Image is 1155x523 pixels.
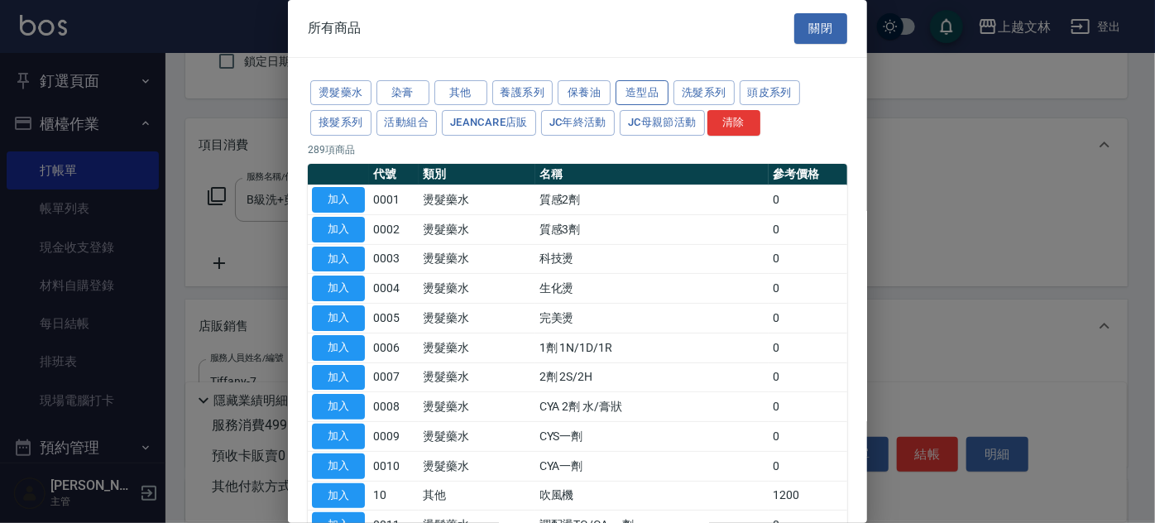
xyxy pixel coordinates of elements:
[535,362,769,392] td: 2劑 2S/2H
[312,394,365,420] button: 加入
[312,305,365,331] button: 加入
[312,483,365,509] button: 加入
[419,481,534,511] td: 其他
[369,244,419,274] td: 0003
[769,244,847,274] td: 0
[369,214,419,244] td: 0002
[535,164,769,185] th: 名稱
[369,274,419,304] td: 0004
[535,304,769,333] td: 完美燙
[310,80,371,106] button: 燙髮藥水
[419,185,534,215] td: 燙髮藥水
[369,392,419,422] td: 0008
[769,422,847,452] td: 0
[769,304,847,333] td: 0
[673,80,735,106] button: 洗髮系列
[535,244,769,274] td: 科技燙
[419,214,534,244] td: 燙髮藥水
[769,214,847,244] td: 0
[535,214,769,244] td: 質感3劑
[535,274,769,304] td: 生化燙
[312,424,365,449] button: 加入
[312,187,365,213] button: 加入
[535,392,769,422] td: CYA 2劑 水/膏狀
[419,362,534,392] td: 燙髮藥水
[419,333,534,362] td: 燙髮藥水
[740,80,801,106] button: 頭皮系列
[419,451,534,481] td: 燙髮藥水
[769,185,847,215] td: 0
[535,451,769,481] td: CYA一劑
[369,164,419,185] th: 代號
[769,481,847,511] td: 1200
[369,185,419,215] td: 0001
[312,335,365,361] button: 加入
[312,276,365,301] button: 加入
[769,362,847,392] td: 0
[312,217,365,242] button: 加入
[376,110,438,136] button: 活動組合
[707,110,760,136] button: 清除
[794,13,847,44] button: 關閉
[308,142,847,157] p: 289 項商品
[369,481,419,511] td: 10
[312,247,365,272] button: 加入
[308,20,361,36] span: 所有商品
[419,422,534,452] td: 燙髮藥水
[535,422,769,452] td: CYS一劑
[369,422,419,452] td: 0009
[558,80,611,106] button: 保養油
[769,333,847,362] td: 0
[312,453,365,479] button: 加入
[541,110,615,136] button: JC年終活動
[620,110,705,136] button: JC母親節活動
[434,80,487,106] button: 其他
[310,110,371,136] button: 接髮系列
[616,80,669,106] button: 造型品
[419,274,534,304] td: 燙髮藥水
[492,80,554,106] button: 養護系列
[769,392,847,422] td: 0
[369,451,419,481] td: 0010
[369,362,419,392] td: 0007
[535,185,769,215] td: 質感2劑
[769,274,847,304] td: 0
[419,164,534,185] th: 類別
[376,80,429,106] button: 染膏
[442,110,536,136] button: JeanCare店販
[769,164,847,185] th: 參考價格
[369,333,419,362] td: 0006
[419,392,534,422] td: 燙髮藥水
[769,451,847,481] td: 0
[369,304,419,333] td: 0005
[419,304,534,333] td: 燙髮藥水
[312,365,365,391] button: 加入
[535,333,769,362] td: 1劑 1N/1D/1R
[419,244,534,274] td: 燙髮藥水
[535,481,769,511] td: 吹風機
